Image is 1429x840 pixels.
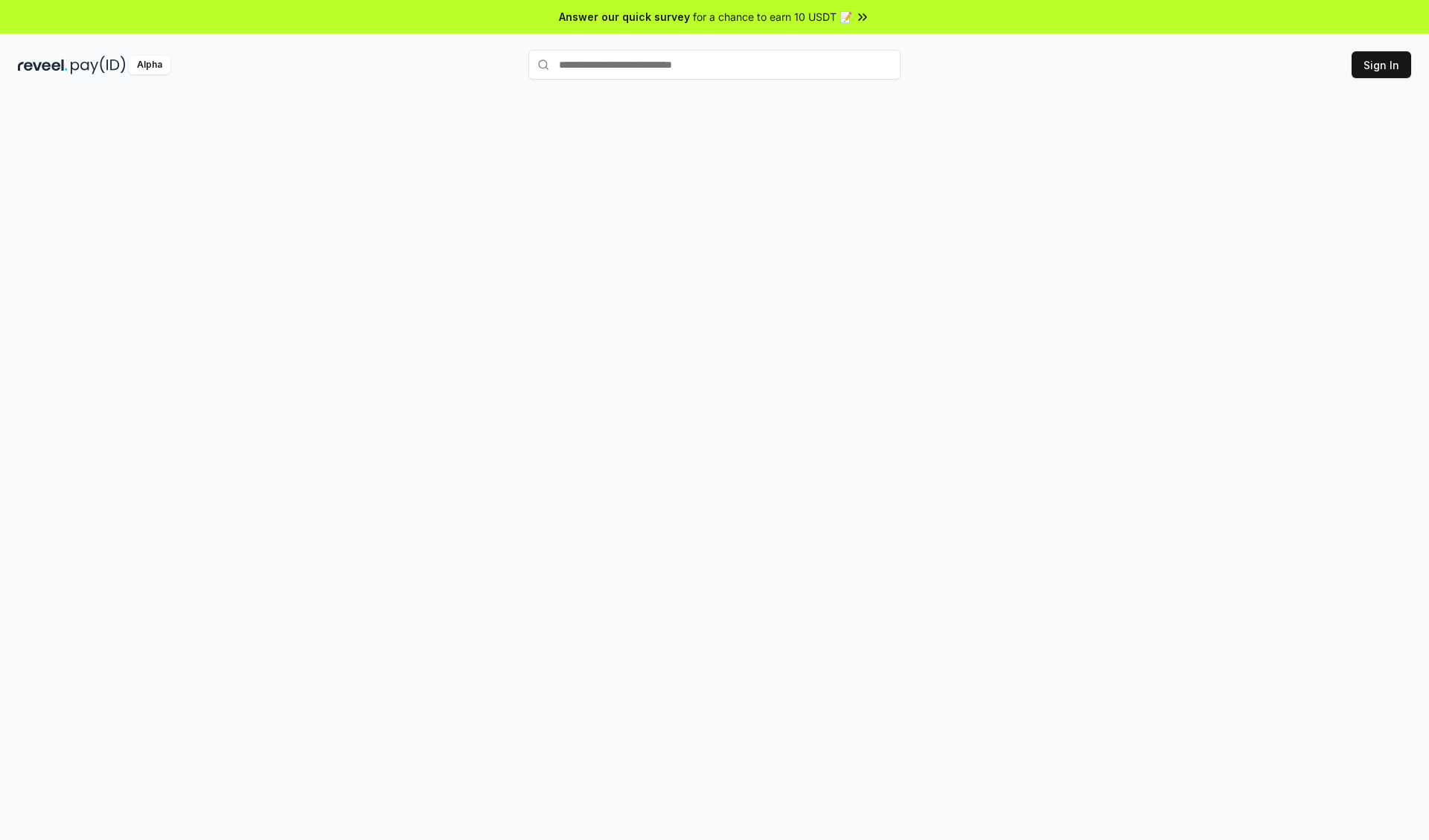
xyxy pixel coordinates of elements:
button: Sign In [1352,51,1411,78]
span: Answer our quick survey [559,9,690,25]
div: Alpha [129,56,170,74]
span: for a chance to earn 10 USDT 📝 [693,9,852,25]
img: pay_id [71,56,126,74]
img: reveel_dark [18,56,68,74]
